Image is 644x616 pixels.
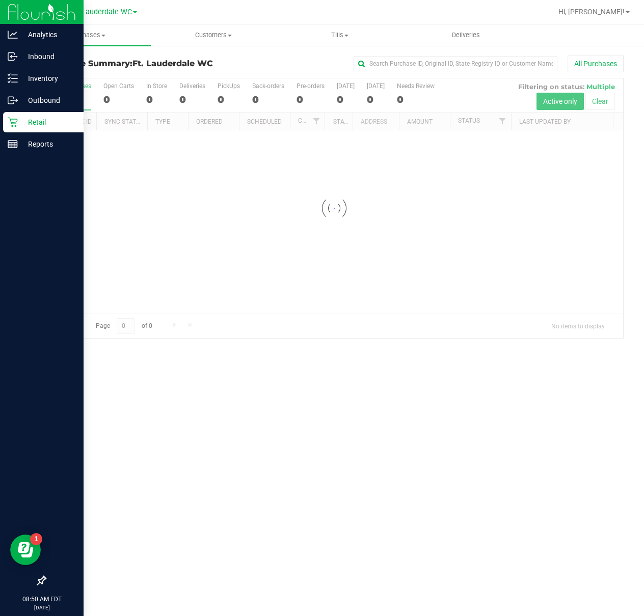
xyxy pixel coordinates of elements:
[18,72,79,85] p: Inventory
[151,31,277,40] span: Customers
[277,31,403,40] span: Tills
[558,8,625,16] span: Hi, [PERSON_NAME]!
[18,29,79,41] p: Analytics
[18,94,79,106] p: Outbound
[24,31,151,40] span: Purchases
[45,59,238,68] h3: Purchase Summary:
[8,30,18,40] inline-svg: Analytics
[8,95,18,105] inline-svg: Outbound
[132,59,213,68] span: Ft. Lauderdale WC
[403,24,529,46] a: Deliveries
[438,31,494,40] span: Deliveries
[30,533,42,545] iframe: Resource center unread badge
[24,24,151,46] a: Purchases
[354,56,557,71] input: Search Purchase ID, Original ID, State Registry ID or Customer Name...
[18,50,79,63] p: Inbound
[5,604,79,611] p: [DATE]
[8,73,18,83] inline-svg: Inventory
[10,535,41,565] iframe: Resource center
[8,51,18,62] inline-svg: Inbound
[8,139,18,149] inline-svg: Reports
[18,116,79,128] p: Retail
[8,117,18,127] inline-svg: Retail
[71,8,132,16] span: Ft. Lauderdale WC
[277,24,403,46] a: Tills
[151,24,277,46] a: Customers
[5,595,79,604] p: 08:50 AM EDT
[568,55,624,72] button: All Purchases
[18,138,79,150] p: Reports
